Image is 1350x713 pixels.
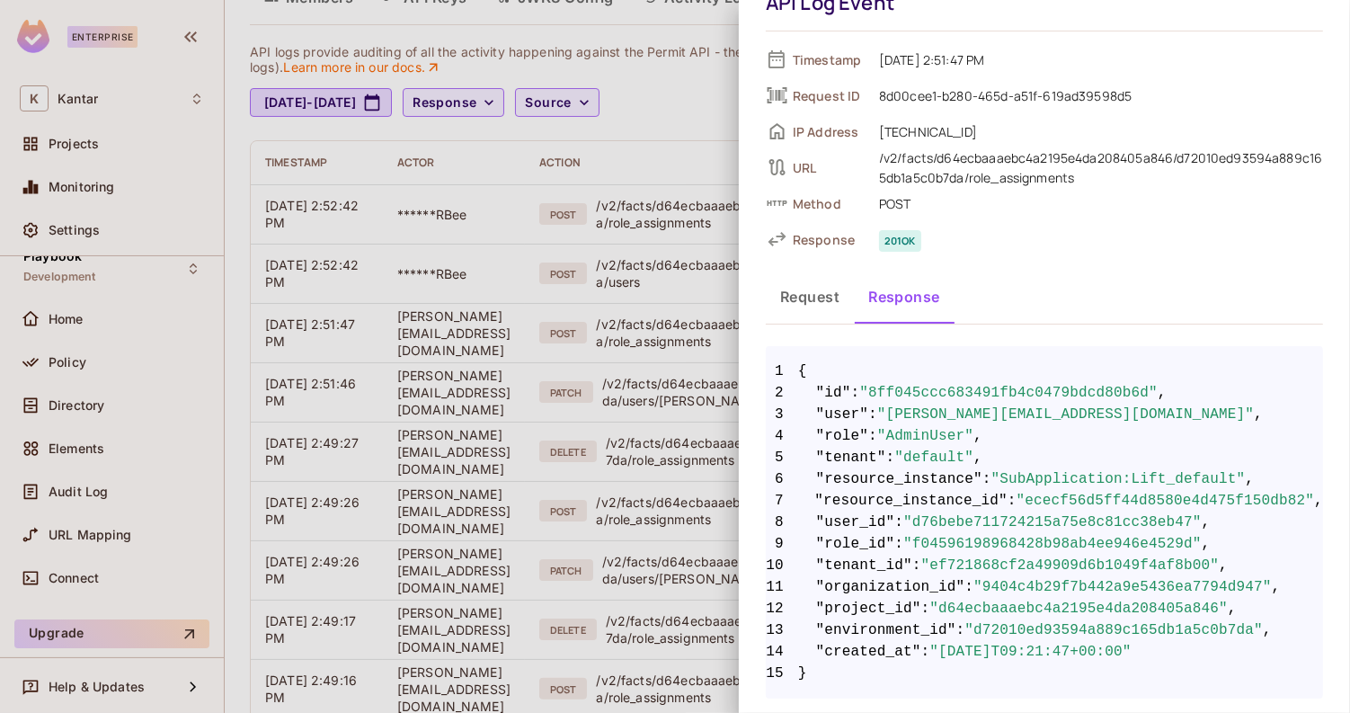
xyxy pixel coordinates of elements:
span: , [1314,490,1323,512]
span: POST [870,192,1323,214]
span: "user" [816,404,869,425]
span: 14 [766,641,798,663]
span: 1 [766,361,798,382]
span: "created_at" [816,641,921,663]
span: 10 [766,555,798,576]
span: : [982,468,991,490]
span: "default" [894,447,973,468]
span: [TECHNICAL_ID] [870,120,1323,142]
span: 201 ok [879,230,921,252]
span: "environment_id" [816,619,956,641]
span: "d64ecbaaaebc4a2195e4da208405a846" [929,598,1228,619]
span: Response [793,231,865,248]
span: { [798,361,807,382]
span: : [921,598,930,619]
span: URL [793,159,865,176]
span: : [851,382,860,404]
span: } [766,663,1323,684]
span: , [973,425,982,447]
span: 2 [766,382,798,404]
span: : [868,404,877,425]
span: "9404c4b29f7b442a9e5436ea7794d947" [973,576,1272,598]
span: "AdminUser" [877,425,973,447]
span: : [956,619,965,641]
span: "ececf56d5ff44d8580e4d475f150db82" [1017,490,1315,512]
span: 11 [766,576,798,598]
span: : [1008,490,1017,512]
span: "role_id" [816,533,895,555]
span: , [1272,576,1281,598]
span: , [1263,619,1272,641]
span: Request ID [793,87,865,104]
span: , [1245,468,1254,490]
span: , [973,447,982,468]
span: 8d00cee1-b280-465d-a51f-619ad39598d5 [870,85,1323,106]
span: "f04596198968428b98ab4ee946e4529d" [903,533,1202,555]
span: "organization_id" [816,576,965,598]
span: 4 [766,425,798,447]
button: Request [766,274,854,319]
span: 3 [766,404,798,425]
span: : [912,555,921,576]
span: : [868,425,877,447]
span: [DATE] 2:51:47 PM [870,49,1323,70]
span: "tenant_id" [816,555,912,576]
span: Timestamp [793,51,865,68]
span: "resource_instance_id" [814,490,1008,512]
span: 13 [766,619,798,641]
span: Method [793,195,865,212]
span: : [886,447,895,468]
span: 5 [766,447,798,468]
span: "[DATE]T09:21:47+00:00" [929,641,1131,663]
span: "8ff045ccc683491fb4c0479bdcd80b6d" [859,382,1158,404]
span: "tenant" [816,447,886,468]
span: , [1254,404,1263,425]
span: 12 [766,598,798,619]
span: IP Address [793,123,865,140]
span: "d76bebe711724215a75e8c81cc38eb47" [903,512,1202,533]
span: : [894,512,903,533]
span: : [921,641,930,663]
span: 7 [766,490,798,512]
span: , [1202,533,1211,555]
span: "project_id" [816,598,921,619]
span: , [1219,555,1228,576]
div: /v2/facts/d64ecbaaaebc4a2195e4da208405a846/d72010ed93594a889c165db1a5c0b7da/role_assignments [879,148,1323,188]
span: , [1228,598,1237,619]
span: "[PERSON_NAME][EMAIL_ADDRESS][DOMAIN_NAME]" [877,404,1254,425]
span: "ef721868cf2a49909d6b1049f4af8b00" [921,555,1220,576]
span: "id" [816,382,851,404]
button: Response [854,274,955,319]
span: , [1202,512,1211,533]
span: "resource_instance" [816,468,982,490]
span: , [1158,382,1167,404]
span: 9 [766,533,798,555]
span: "SubApplication:Lift_default" [991,468,1246,490]
span: : [964,576,973,598]
span: "role" [816,425,869,447]
span: 15 [766,663,798,684]
span: "d72010ed93594a889c165db1a5c0b7da" [964,619,1263,641]
span: : [894,533,903,555]
span: 6 [766,468,798,490]
span: 8 [766,512,798,533]
span: "user_id" [816,512,895,533]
